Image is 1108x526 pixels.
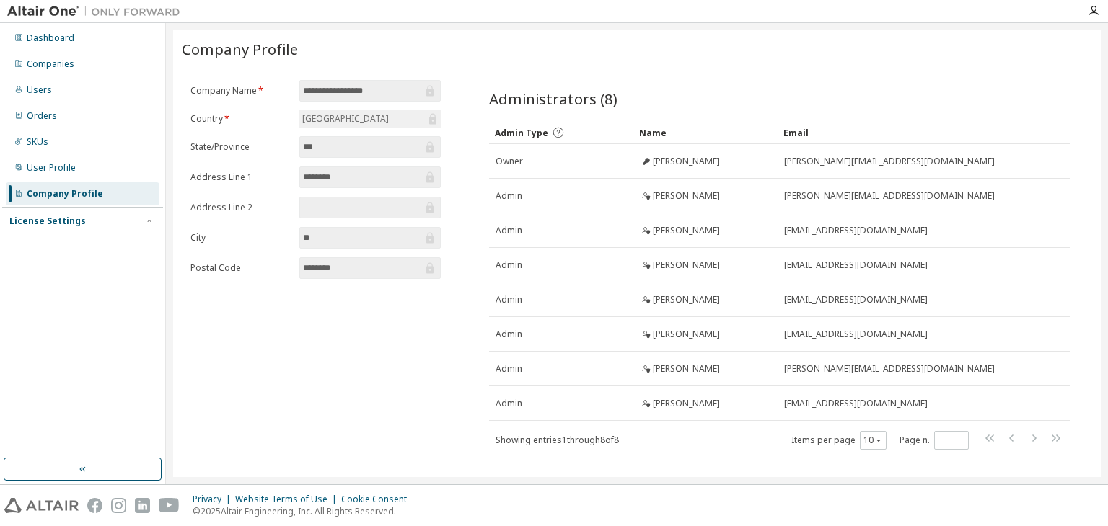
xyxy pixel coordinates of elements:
span: Admin [496,398,522,409]
img: youtube.svg [159,498,180,513]
span: [EMAIL_ADDRESS][DOMAIN_NAME] [784,398,928,409]
img: linkedin.svg [135,498,150,513]
span: Admin Type [495,127,548,139]
img: altair_logo.svg [4,498,79,513]
span: Admin [496,363,522,375]
div: SKUs [27,136,48,148]
div: Company Profile [27,188,103,200]
label: City [190,232,291,244]
span: Admin [496,190,522,202]
button: 10 [863,434,883,446]
span: Admin [496,225,522,236]
div: Users [27,84,52,96]
div: Dashboard [27,32,74,44]
div: Companies [27,58,74,70]
span: Items per page [791,431,887,450]
div: Orders [27,110,57,122]
span: [PERSON_NAME] [653,190,720,202]
span: [PERSON_NAME] [653,398,720,409]
img: facebook.svg [87,498,102,513]
div: Privacy [193,494,235,505]
label: Company Name [190,85,291,97]
label: Postal Code [190,262,291,274]
span: Admin [496,294,522,306]
img: Altair One [7,4,188,19]
span: [PERSON_NAME] [653,225,720,236]
p: © 2025 Altair Engineering, Inc. All Rights Reserved. [193,505,415,517]
div: [GEOGRAPHIC_DATA] [299,110,441,128]
span: [PERSON_NAME][EMAIL_ADDRESS][DOMAIN_NAME] [784,363,995,375]
label: Country [190,113,291,125]
span: Owner [496,156,523,167]
span: Showing entries 1 through 8 of 8 [496,434,619,446]
span: [EMAIL_ADDRESS][DOMAIN_NAME] [784,259,928,271]
span: Company Profile [182,39,298,59]
img: instagram.svg [111,498,126,513]
span: Admin [496,259,522,271]
div: Cookie Consent [341,494,415,505]
span: [PERSON_NAME][EMAIL_ADDRESS][DOMAIN_NAME] [784,156,995,167]
span: Page n. [900,431,969,450]
span: [PERSON_NAME][EMAIL_ADDRESS][DOMAIN_NAME] [784,190,995,202]
span: Administrators (8) [489,89,617,109]
span: [PERSON_NAME] [653,329,720,340]
div: Name [639,121,772,144]
span: Admin [496,329,522,340]
div: Website Terms of Use [235,494,341,505]
span: [EMAIL_ADDRESS][DOMAIN_NAME] [784,329,928,340]
span: [PERSON_NAME] [653,363,720,375]
div: License Settings [9,215,86,227]
label: State/Province [190,141,291,153]
label: Address Line 2 [190,202,291,213]
span: [EMAIL_ADDRESS][DOMAIN_NAME] [784,294,928,306]
span: [PERSON_NAME] [653,156,720,167]
span: [PERSON_NAME] [653,294,720,306]
span: [PERSON_NAME] [653,259,720,271]
div: User Profile [27,162,76,174]
div: [GEOGRAPHIC_DATA] [300,111,391,127]
span: [EMAIL_ADDRESS][DOMAIN_NAME] [784,225,928,236]
label: Address Line 1 [190,171,291,183]
div: Email [783,121,1025,144]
